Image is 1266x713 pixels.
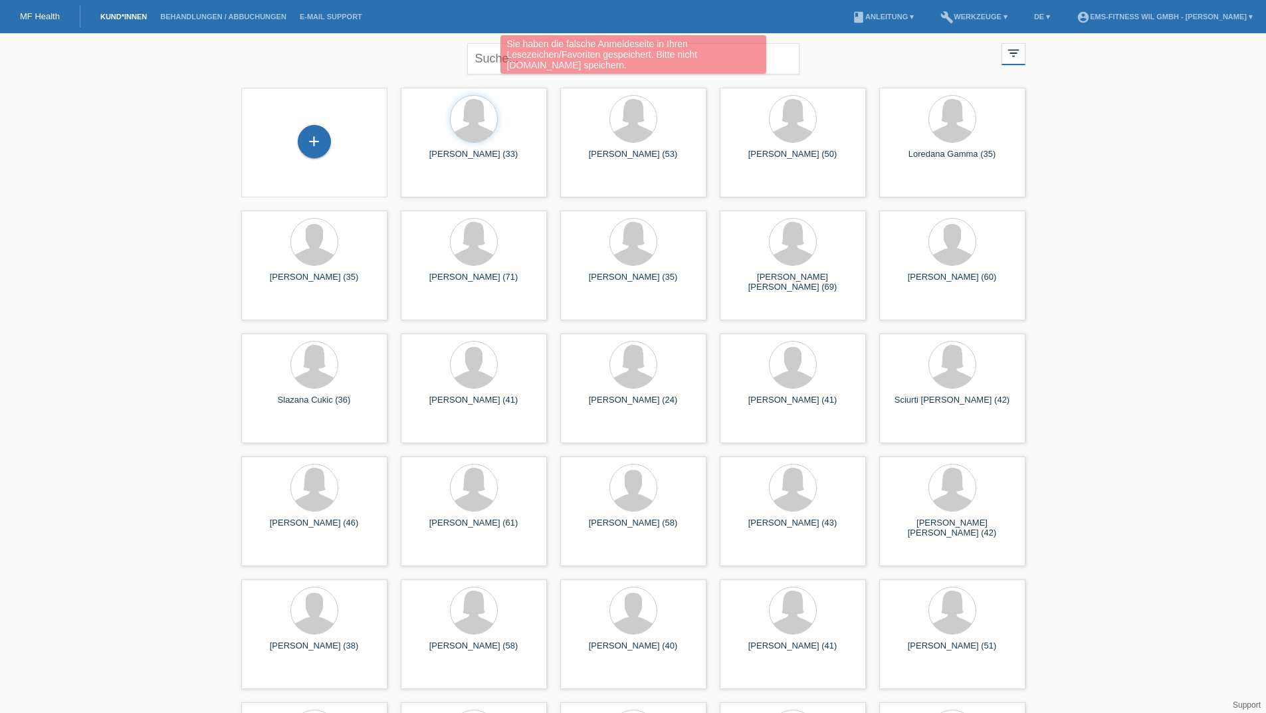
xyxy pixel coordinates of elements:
[845,13,920,21] a: bookAnleitung ▾
[571,518,696,539] div: [PERSON_NAME] (58)
[411,518,536,539] div: [PERSON_NAME] (61)
[940,11,954,24] i: build
[890,272,1015,293] div: [PERSON_NAME] (60)
[890,149,1015,170] div: Loredana Gamma (35)
[1077,11,1090,24] i: account_circle
[571,272,696,293] div: [PERSON_NAME] (35)
[252,395,377,416] div: Slazana Cukic (36)
[1233,700,1261,710] a: Support
[571,395,696,416] div: [PERSON_NAME] (24)
[411,149,536,170] div: [PERSON_NAME] (33)
[730,272,855,293] div: [PERSON_NAME] [PERSON_NAME] (69)
[252,272,377,293] div: [PERSON_NAME] (35)
[252,641,377,662] div: [PERSON_NAME] (38)
[252,518,377,539] div: [PERSON_NAME] (46)
[852,11,865,24] i: book
[154,13,293,21] a: Behandlungen / Abbuchungen
[298,130,330,153] div: Kund*in hinzufügen
[20,11,60,21] a: MF Health
[94,13,154,21] a: Kund*innen
[1027,13,1057,21] a: DE ▾
[411,272,536,293] div: [PERSON_NAME] (71)
[730,641,855,662] div: [PERSON_NAME] (41)
[730,395,855,416] div: [PERSON_NAME] (41)
[1006,46,1021,60] i: filter_list
[411,641,536,662] div: [PERSON_NAME] (58)
[571,641,696,662] div: [PERSON_NAME] (40)
[293,13,369,21] a: E-Mail Support
[730,518,855,539] div: [PERSON_NAME] (43)
[411,395,536,416] div: [PERSON_NAME] (41)
[890,518,1015,539] div: [PERSON_NAME] [PERSON_NAME] (42)
[500,35,766,74] div: Sie haben die falsche Anmeldeseite in Ihren Lesezeichen/Favoriten gespeichert. Bitte nicht [DOMAI...
[934,13,1014,21] a: buildWerkzeuge ▾
[890,395,1015,416] div: Sciurti [PERSON_NAME] (42)
[890,641,1015,662] div: [PERSON_NAME] (51)
[730,149,855,170] div: [PERSON_NAME] (50)
[571,149,696,170] div: [PERSON_NAME] (53)
[1070,13,1259,21] a: account_circleEMS-Fitness Wil GmbH - [PERSON_NAME] ▾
